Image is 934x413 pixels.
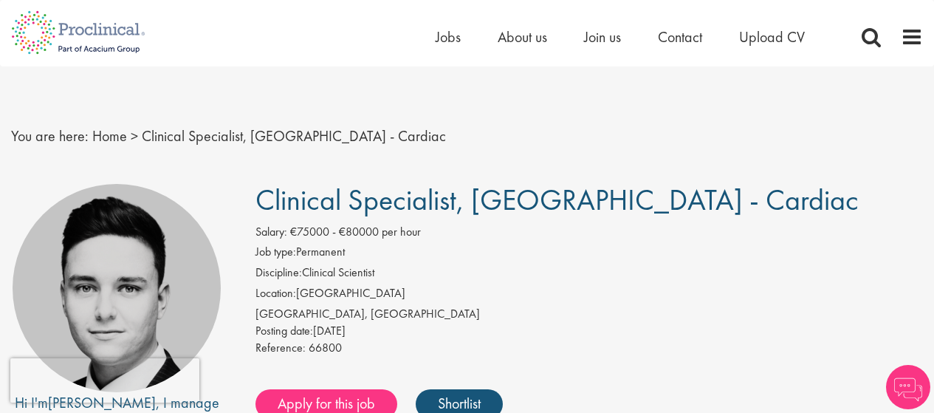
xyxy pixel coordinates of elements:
[255,244,296,261] label: Job type:
[290,224,421,239] span: €75000 - €80000 per hour
[255,264,302,281] label: Discipline:
[92,126,127,146] a: breadcrumb link
[309,340,342,355] span: 66800
[255,285,923,306] li: [GEOGRAPHIC_DATA]
[48,393,156,412] a: [PERSON_NAME]
[255,323,923,340] div: [DATE]
[255,285,296,302] label: Location:
[131,126,138,146] span: >
[255,306,923,323] div: [GEOGRAPHIC_DATA], [GEOGRAPHIC_DATA]
[255,340,306,357] label: Reference:
[142,126,446,146] span: Clinical Specialist, [GEOGRAPHIC_DATA] - Cardiac
[739,27,805,47] a: Upload CV
[255,181,859,219] span: Clinical Specialist, [GEOGRAPHIC_DATA] - Cardiac
[255,264,923,285] li: Clinical Scientist
[584,27,621,47] a: Join us
[498,27,547,47] a: About us
[255,224,287,241] label: Salary:
[10,358,199,403] iframe: reCAPTCHA
[886,365,930,409] img: Chatbot
[436,27,461,47] a: Jobs
[11,126,89,146] span: You are here:
[658,27,702,47] a: Contact
[255,244,923,264] li: Permanent
[13,184,221,392] img: imeage of recruiter Connor Lynes
[255,323,313,338] span: Posting date:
